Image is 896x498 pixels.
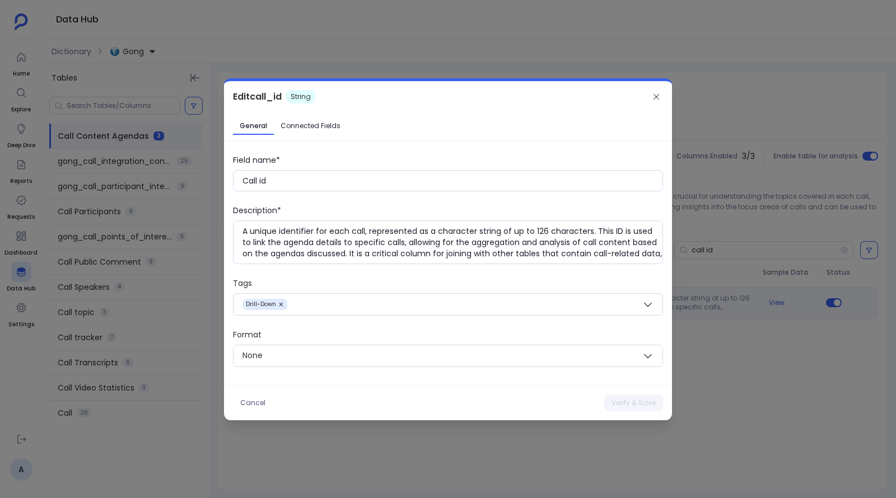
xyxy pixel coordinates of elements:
button: Drill-Down [233,293,663,316]
span: Drill-Down [246,301,276,308]
span: None [242,349,263,363]
div: Format [233,329,663,340]
button: None [233,345,663,367]
div: Description* [233,205,663,216]
span: String [286,90,315,104]
div: Field name* [233,154,663,166]
button: Cancel [233,394,273,411]
span: Connected Fields [281,121,340,130]
textarea: A unique identifier for each call, represented as a character string of up to 126 characters. Thi... [242,225,662,259]
span: General [240,121,267,130]
input: Enter field name [242,175,662,186]
div: Tags [233,278,663,289]
span: Edit call_id [233,90,282,104]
